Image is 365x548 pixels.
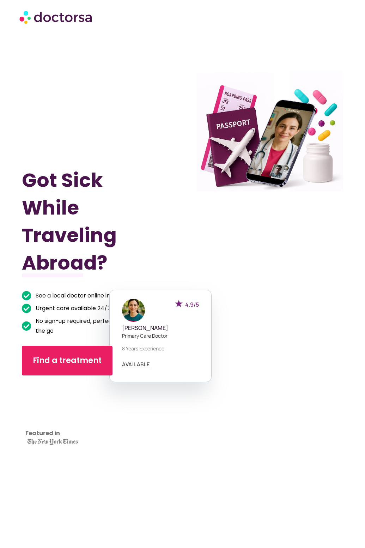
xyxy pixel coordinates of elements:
[34,303,111,313] span: Urgent care available 24/7
[34,291,134,301] span: See a local doctor online in minutes
[122,325,199,331] h5: [PERSON_NAME]
[122,332,199,339] p: Primary care doctor
[185,301,199,308] span: 4.9/5
[22,346,112,375] a: Find a treatment
[22,167,158,277] h1: Got Sick While Traveling Abroad?
[122,345,199,352] p: 8 years experience
[25,386,89,439] iframe: Customer reviews powered by Trustpilot
[33,355,102,366] span: Find a treatment
[34,316,158,336] span: No sign-up required, perfect for tourists on the go
[25,429,60,437] strong: Featured in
